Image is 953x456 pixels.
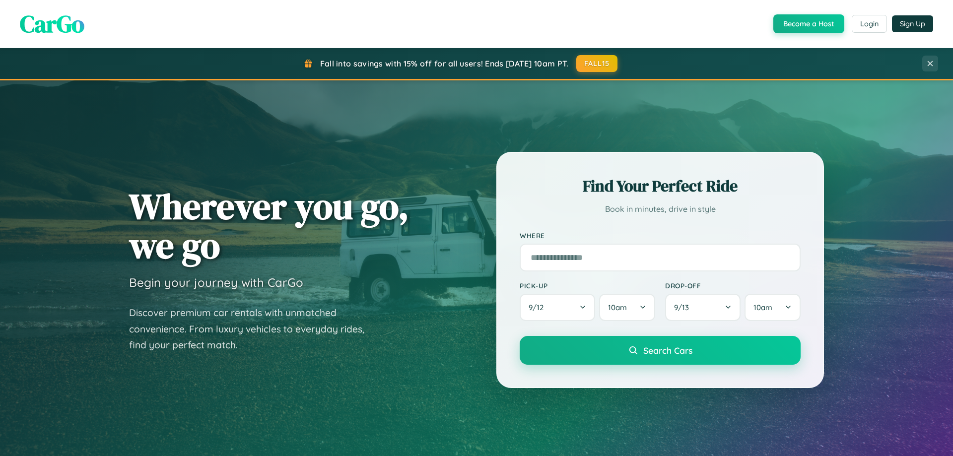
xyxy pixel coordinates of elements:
[753,303,772,312] span: 10am
[643,345,692,356] span: Search Cars
[529,303,548,312] span: 9 / 12
[674,303,694,312] span: 9 / 13
[599,294,655,321] button: 10am
[576,55,618,72] button: FALL15
[129,187,409,265] h1: Wherever you go, we go
[665,281,801,290] label: Drop-off
[773,14,844,33] button: Become a Host
[520,175,801,197] h2: Find Your Perfect Ride
[129,305,377,353] p: Discover premium car rentals with unmatched convenience. From luxury vehicles to everyday rides, ...
[520,202,801,216] p: Book in minutes, drive in style
[320,59,569,68] span: Fall into savings with 15% off for all users! Ends [DATE] 10am PT.
[892,15,933,32] button: Sign Up
[520,231,801,240] label: Where
[608,303,627,312] span: 10am
[852,15,887,33] button: Login
[20,7,84,40] span: CarGo
[129,275,303,290] h3: Begin your journey with CarGo
[665,294,741,321] button: 9/13
[745,294,801,321] button: 10am
[520,336,801,365] button: Search Cars
[520,281,655,290] label: Pick-up
[520,294,595,321] button: 9/12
